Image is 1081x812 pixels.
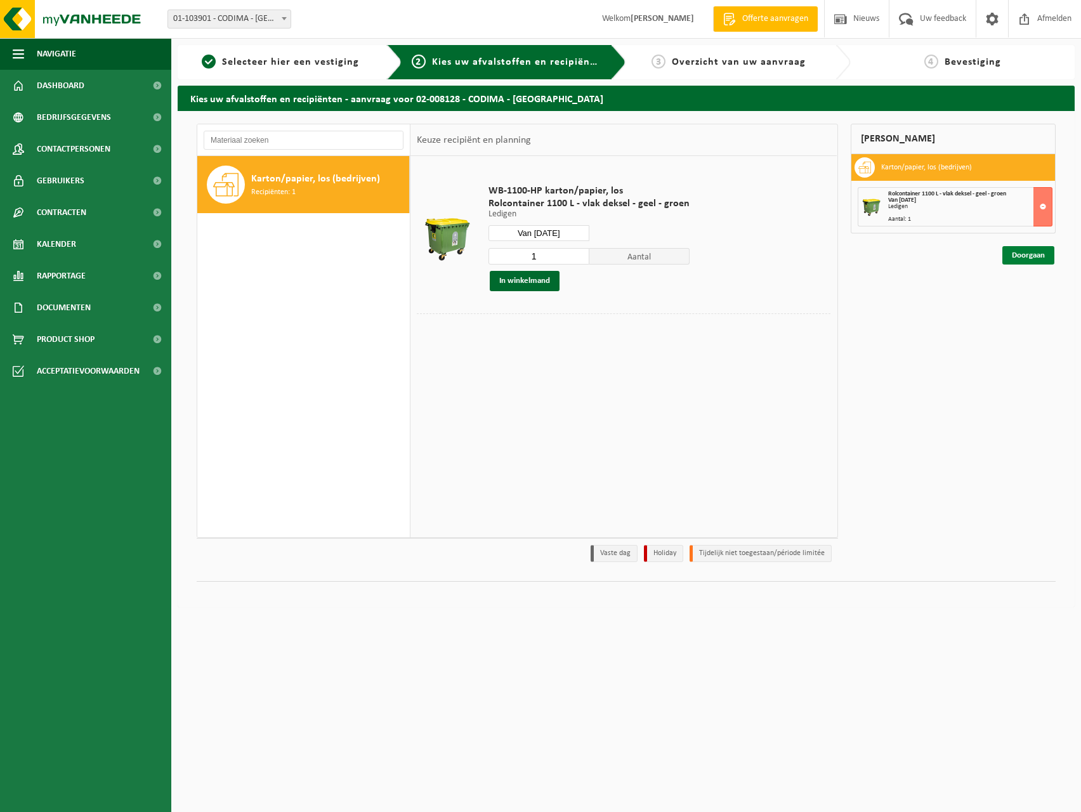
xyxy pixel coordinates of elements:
[37,324,95,355] span: Product Shop
[37,228,76,260] span: Kalender
[589,248,690,265] span: Aantal
[37,38,76,70] span: Navigatie
[222,57,359,67] span: Selecteer hier een vestiging
[888,197,916,204] strong: Van [DATE]
[690,545,832,562] li: Tijdelijk niet toegestaan/période limitée
[178,86,1075,110] h2: Kies uw afvalstoffen en recipiënten - aanvraag voor 02-008128 - CODIMA - [GEOGRAPHIC_DATA]
[37,260,86,292] span: Rapportage
[488,210,690,219] p: Ledigen
[1002,246,1054,265] a: Doorgaan
[652,55,665,69] span: 3
[410,124,537,156] div: Keuze recipiënt en planning
[713,6,818,32] a: Offerte aanvragen
[37,197,86,228] span: Contracten
[37,70,84,101] span: Dashboard
[644,545,683,562] li: Holiday
[184,55,377,70] a: 1Selecteer hier een vestiging
[488,225,589,241] input: Selecteer datum
[631,14,694,23] strong: [PERSON_NAME]
[197,156,410,213] button: Karton/papier, los (bedrijven) Recipiënten: 1
[672,57,806,67] span: Overzicht van uw aanvraag
[37,355,140,387] span: Acceptatievoorwaarden
[432,57,606,67] span: Kies uw afvalstoffen en recipiënten
[888,216,1052,223] div: Aantal: 1
[488,185,690,197] span: WB-1100-HP karton/papier, los
[739,13,811,25] span: Offerte aanvragen
[412,55,426,69] span: 2
[202,55,216,69] span: 1
[37,165,84,197] span: Gebruikers
[888,190,1006,197] span: Rolcontainer 1100 L - vlak deksel - geel - groen
[167,10,291,29] span: 01-103901 - CODIMA - GENT
[591,545,638,562] li: Vaste dag
[37,101,111,133] span: Bedrijfsgegevens
[490,271,560,291] button: In winkelmand
[488,197,690,210] span: Rolcontainer 1100 L - vlak deksel - geel - groen
[251,171,380,187] span: Karton/papier, los (bedrijven)
[881,157,972,178] h3: Karton/papier, los (bedrijven)
[924,55,938,69] span: 4
[37,133,110,165] span: Contactpersonen
[37,292,91,324] span: Documenten
[204,131,403,150] input: Materiaal zoeken
[851,124,1056,154] div: [PERSON_NAME]
[251,187,296,199] span: Recipiënten: 1
[168,10,291,28] span: 01-103901 - CODIMA - GENT
[945,57,1001,67] span: Bevestiging
[888,204,1052,210] div: Ledigen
